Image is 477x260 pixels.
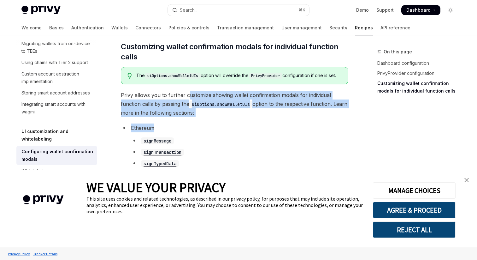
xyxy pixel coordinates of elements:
a: Demo [356,7,369,13]
code: uiOptions.showWalletUIs [145,73,201,79]
a: Dashboard [401,5,440,15]
a: Security [329,20,347,35]
code: uiOptions.showWalletUIs [189,101,252,108]
span: WE VALUE YOUR PRIVACY [86,179,226,196]
div: Search... [180,6,197,14]
a: Tracker Details [32,248,59,259]
a: Integrating smart accounts with wagmi [16,99,97,118]
span: The option will override the configuration if one is set. [136,72,342,79]
a: signTypedData [141,160,179,166]
a: Authentication [71,20,104,35]
a: Using chains with Tier 2 support [16,57,97,68]
a: Privacy Policy [6,248,32,259]
div: Using chains with Tier 2 support [21,59,88,66]
code: PrivyProvider [249,73,282,79]
a: Dashboard configuration [377,58,461,68]
span: On this page [384,48,412,56]
a: Recipes [355,20,373,35]
svg: Tip [127,73,132,79]
a: API reference [380,20,410,35]
h5: UI customization and whitelabeling [21,128,97,143]
button: MANAGE CHOICES [373,182,456,199]
a: signMessage [141,137,174,144]
a: Configuring wallet confirmation modals [16,146,97,165]
img: light logo [21,6,61,15]
div: Migrating wallets from on-device to TEEs [21,40,93,55]
button: AGREE & PROCEED [373,202,456,218]
a: Support [376,7,394,13]
code: signTypedData [141,160,179,167]
img: company logo [9,186,77,214]
div: Custom account abstraction implementation [21,70,93,85]
a: User management [281,20,322,35]
span: Dashboard [406,7,431,13]
a: Transaction management [217,20,274,35]
a: Customizing wallet confirmation modals for individual function calls [377,78,461,96]
a: Custom account abstraction implementation [16,68,97,87]
span: ⌘ K [299,8,305,13]
button: REJECT ALL [373,221,456,238]
code: signTransaction [141,149,184,156]
div: Configuring wallet confirmation modals [21,148,93,163]
a: close banner [460,174,473,186]
img: close banner [464,178,469,182]
a: Whitelabel [16,165,97,176]
a: Wallets [111,20,128,35]
span: Privy allows you to further customize showing wallet confirmation modals for individual function ... [121,91,348,117]
a: Storing smart account addresses [16,87,97,99]
a: Migrating wallets from on-device to TEEs [16,38,97,57]
a: Welcome [21,20,42,35]
span: Customizing wallet confirmation modals for individual function calls [121,42,348,62]
a: Policies & controls [168,20,209,35]
a: Connectors [135,20,161,35]
a: PrivyProvider configuration [377,68,461,78]
div: Whitelabel [21,167,44,174]
li: Ethereum [121,124,348,179]
div: This site uses cookies and related technologies, as described in our privacy policy, for purposes... [86,196,363,215]
a: signTransaction [141,149,184,155]
div: Integrating smart accounts with wagmi [21,100,93,116]
div: Storing smart account addresses [21,89,90,97]
button: Toggle dark mode [445,5,456,15]
button: Open search [168,4,309,16]
a: Basics [49,20,64,35]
